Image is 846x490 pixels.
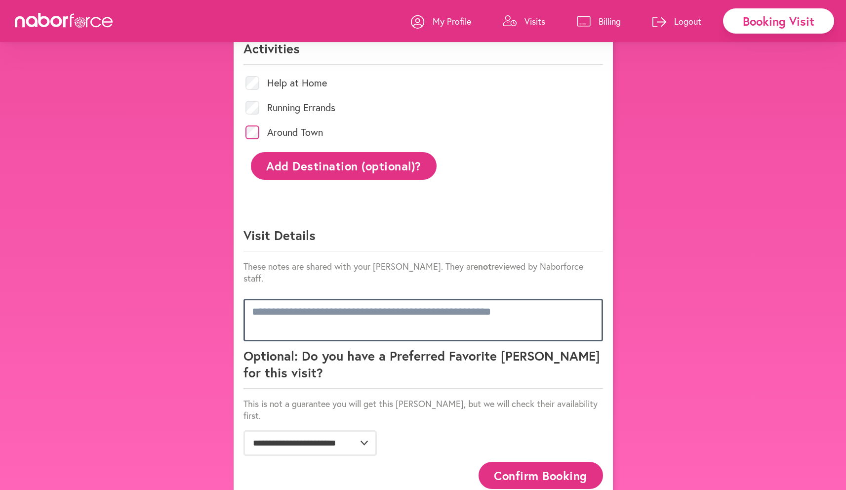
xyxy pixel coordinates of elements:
[267,103,335,113] label: Running Errands
[524,15,545,27] p: Visits
[433,15,471,27] p: My Profile
[267,127,323,137] label: Around Town
[723,8,834,34] div: Booking Visit
[243,398,603,421] p: This is not a guarantee you will get this [PERSON_NAME], but we will check their availability first.
[479,462,603,489] button: Confirm Booking
[411,6,471,36] a: My Profile
[652,6,701,36] a: Logout
[599,15,621,27] p: Billing
[243,227,603,251] p: Visit Details
[243,260,603,284] p: These notes are shared with your [PERSON_NAME]. They are reviewed by Naborforce staff.
[478,260,491,272] strong: not
[674,15,701,27] p: Logout
[503,6,545,36] a: Visits
[577,6,621,36] a: Billing
[251,152,437,179] button: Add Destination (optional)?
[243,40,603,65] p: Activities
[267,78,327,88] label: Help at Home
[243,347,603,389] p: Optional: Do you have a Preferred Favorite [PERSON_NAME] for this visit?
